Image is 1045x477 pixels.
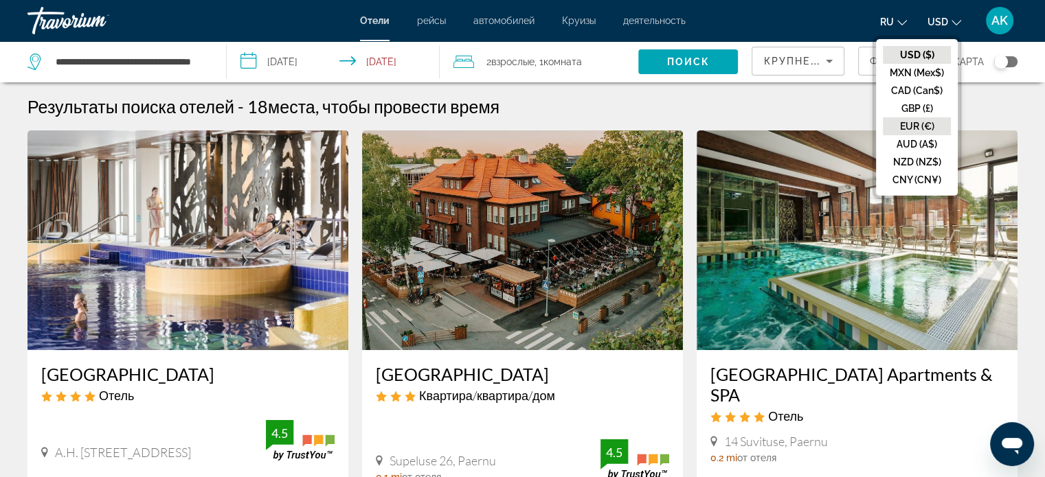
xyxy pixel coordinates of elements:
a: [GEOGRAPHIC_DATA] Apartments & SPA [710,364,1004,405]
span: 0.2 mi [710,452,737,463]
div: 4 star Hotel [41,388,335,403]
span: Поиск [667,56,710,67]
div: 4.5 [266,425,293,441]
iframe: Кнопка запуска окна обмена сообщениями [990,422,1034,466]
img: Estonia Resort Hotel & Spa [27,130,348,350]
button: Change language [880,12,907,32]
span: 14 Suvituse, Paernu [724,434,828,449]
a: Круизы [562,15,596,26]
span: , 1 [535,52,582,71]
span: ru [880,16,894,27]
span: Крупнейшие сбережения [763,56,930,67]
span: Взрослые [491,56,535,67]
span: Комната [543,56,582,67]
div: 4.5 [600,444,628,461]
a: [GEOGRAPHIC_DATA] [41,364,335,384]
a: автомобилей [473,15,535,26]
a: Travorium [27,3,165,38]
span: места, чтобы провести время [268,96,499,117]
span: 2 [486,52,535,71]
span: - [238,96,244,117]
button: NZD (NZ$) [883,153,951,171]
span: Отель [768,408,803,423]
span: карта [954,52,984,71]
button: Change currency [928,12,961,32]
button: Select check in and out date [227,41,440,82]
img: Wasa Resort Hotel Apartments & SPA [697,130,1018,350]
input: Search hotel destination [54,51,205,72]
img: Villa Wesset [362,130,683,350]
img: TrustYou guest rating badge [266,420,335,461]
button: User Menu [982,6,1018,35]
button: Filters [858,47,940,75]
span: Фильтр [869,56,919,67]
button: Toggle map [984,56,1018,68]
span: USD [928,16,948,27]
mat-select: Sort by [763,53,833,69]
h1: Результаты поиска отелей [27,96,234,117]
button: EUR (€) [883,117,951,135]
h2: 18 [247,96,499,117]
span: AK [991,14,1008,27]
button: CNY (CN¥) [883,171,951,189]
button: GBP (£) [883,100,951,117]
a: деятельность [623,15,686,26]
button: Travelers: 2 adults, 0 children [440,41,639,82]
span: A.H. [STREET_ADDRESS] [55,445,191,460]
div: 3 star Apartment [376,388,669,403]
a: рейсы [417,15,446,26]
a: Отели [360,15,390,26]
button: USD ($) [883,46,951,64]
span: Квартира/квартира/дом [419,388,555,403]
button: CAD (Can$) [883,82,951,100]
span: Supeluse 26, Paernu [390,453,496,468]
button: Search [638,49,738,74]
a: [GEOGRAPHIC_DATA] [376,364,669,384]
div: 4 star Hotel [710,408,1004,423]
button: MXN (Mex$) [883,64,951,82]
button: AUD (A$) [883,135,951,153]
span: Отель [99,388,134,403]
span: от отеля [737,452,776,463]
